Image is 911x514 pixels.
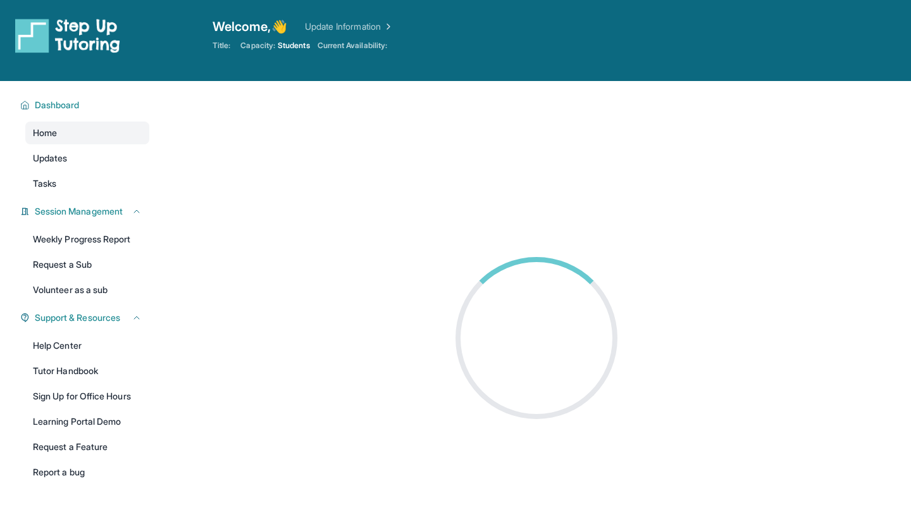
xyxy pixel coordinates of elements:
button: Support & Resources [30,311,142,324]
img: logo [15,18,120,53]
a: Learning Portal Demo [25,410,149,433]
a: Request a Feature [25,436,149,458]
a: Tasks [25,172,149,195]
button: Session Management [30,205,142,218]
img: Chevron Right [381,20,394,33]
a: Weekly Progress Report [25,228,149,251]
button: Dashboard [30,99,142,111]
span: Support & Resources [35,311,120,324]
span: Welcome, 👋 [213,18,287,35]
span: Capacity: [240,41,275,51]
a: Sign Up for Office Hours [25,385,149,408]
a: Report a bug [25,461,149,484]
a: Request a Sub [25,253,149,276]
span: Students [278,41,310,51]
span: Dashboard [35,99,80,111]
a: Tutor Handbook [25,360,149,382]
span: Tasks [33,177,56,190]
span: Title: [213,41,230,51]
span: Home [33,127,57,139]
a: Volunteer as a sub [25,279,149,301]
a: Home [25,122,149,144]
a: Updates [25,147,149,170]
span: Current Availability: [318,41,387,51]
span: Session Management [35,205,123,218]
a: Help Center [25,334,149,357]
a: Update Information [305,20,394,33]
span: Updates [33,152,68,165]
